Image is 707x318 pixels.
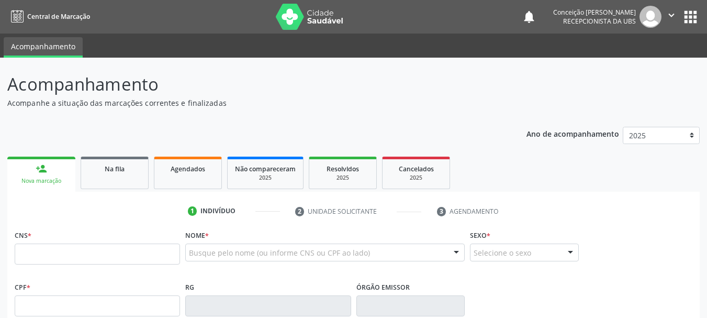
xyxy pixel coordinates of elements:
button: notifications [522,9,536,24]
div: person_add [36,163,47,174]
span: Busque pelo nome (ou informe CNS ou CPF ao lado) [189,247,370,258]
label: Sexo [470,227,490,244]
a: Acompanhamento [4,37,83,58]
span: Resolvidos [327,165,359,173]
span: Selecione o sexo [474,247,531,258]
label: RG [185,279,194,295]
p: Ano de acompanhamento [526,127,619,140]
div: Indivíduo [200,206,235,216]
label: CNS [15,227,31,244]
button: apps [681,8,700,26]
span: Cancelados [399,165,434,173]
div: 2025 [390,174,442,182]
div: 2025 [235,174,296,182]
div: Conceição [PERSON_NAME] [553,8,636,17]
div: 1 [188,206,197,216]
span: Não compareceram [235,165,296,173]
label: Órgão emissor [356,279,410,295]
span: Na fila [105,165,125,173]
span: Agendados [171,165,205,173]
a: Central de Marcação [7,8,90,25]
span: Recepcionista da UBS [563,17,636,26]
p: Acompanhamento [7,71,492,97]
img: img [639,6,661,28]
div: Nova marcação [15,177,68,185]
span: Central de Marcação [27,12,90,21]
p: Acompanhe a situação das marcações correntes e finalizadas [7,97,492,108]
button:  [661,6,681,28]
label: Nome [185,227,209,244]
div: 2025 [317,174,369,182]
i:  [666,9,677,21]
